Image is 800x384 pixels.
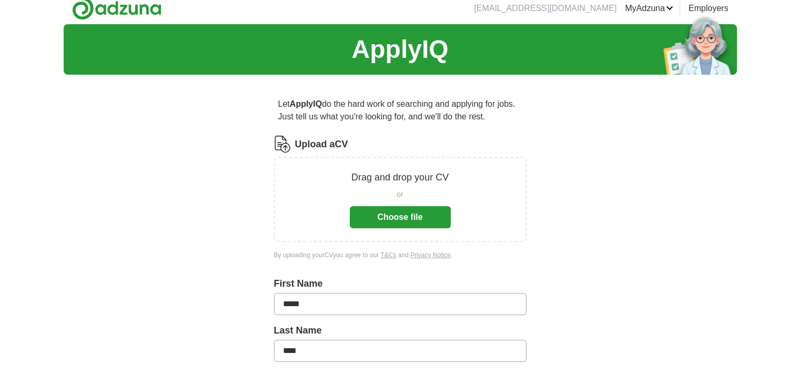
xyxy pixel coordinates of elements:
a: MyAdzuna [625,2,673,15]
a: Employers [688,2,728,15]
label: First Name [274,277,526,291]
a: Privacy Notice [410,251,451,259]
a: T&Cs [380,251,396,259]
li: [EMAIL_ADDRESS][DOMAIN_NAME] [474,2,616,15]
span: or [397,189,403,200]
label: Last Name [274,324,526,338]
p: Drag and drop your CV [351,170,449,185]
strong: ApplyIQ [290,99,322,108]
img: CV Icon [274,136,291,153]
label: Upload a CV [295,137,348,151]
p: Let do the hard work of searching and applying for jobs. Just tell us what you're looking for, an... [274,94,526,127]
div: By uploading your CV you agree to our and . [274,250,526,260]
button: Choose file [350,206,451,228]
h1: ApplyIQ [351,31,448,68]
